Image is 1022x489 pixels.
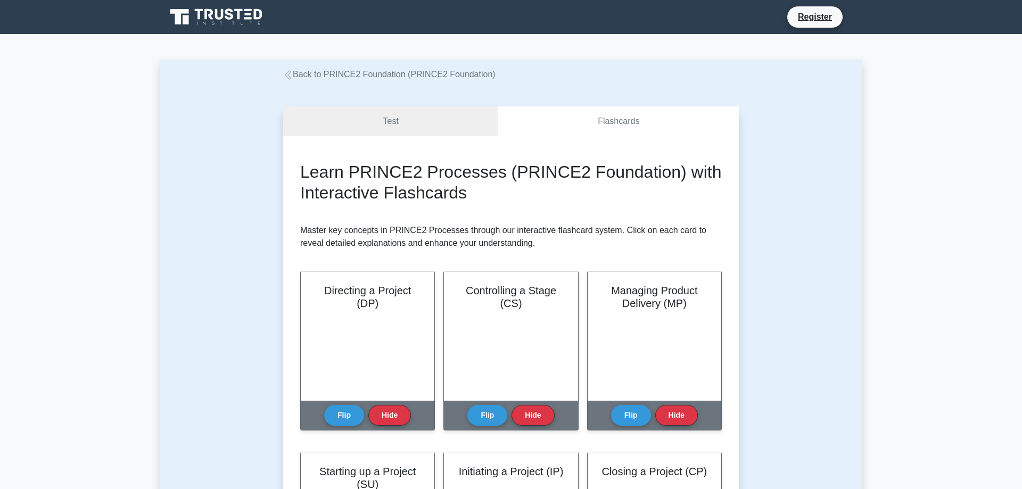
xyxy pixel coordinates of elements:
a: Flashcards [498,106,739,137]
h2: Initiating a Project (IP) [457,465,565,478]
a: Register [792,10,838,23]
h2: Learn PRINCE2 Processes (PRINCE2 Foundation) with Interactive Flashcards [300,162,722,203]
button: Hide [655,405,698,426]
button: Flip [324,405,364,426]
button: Hide [368,405,411,426]
h2: Controlling a Stage (CS) [457,284,565,310]
button: Flip [611,405,651,426]
p: Master key concepts in PRINCE2 Processes through our interactive flashcard system. Click on each ... [300,224,722,250]
h2: Managing Product Delivery (MP) [600,284,708,310]
h2: Closing a Project (CP) [600,465,708,478]
button: Hide [512,405,554,426]
a: Test [283,106,498,137]
button: Flip [467,405,507,426]
h2: Directing a Project (DP) [314,284,422,310]
a: Back to PRINCE2 Foundation (PRINCE2 Foundation) [283,70,496,79]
